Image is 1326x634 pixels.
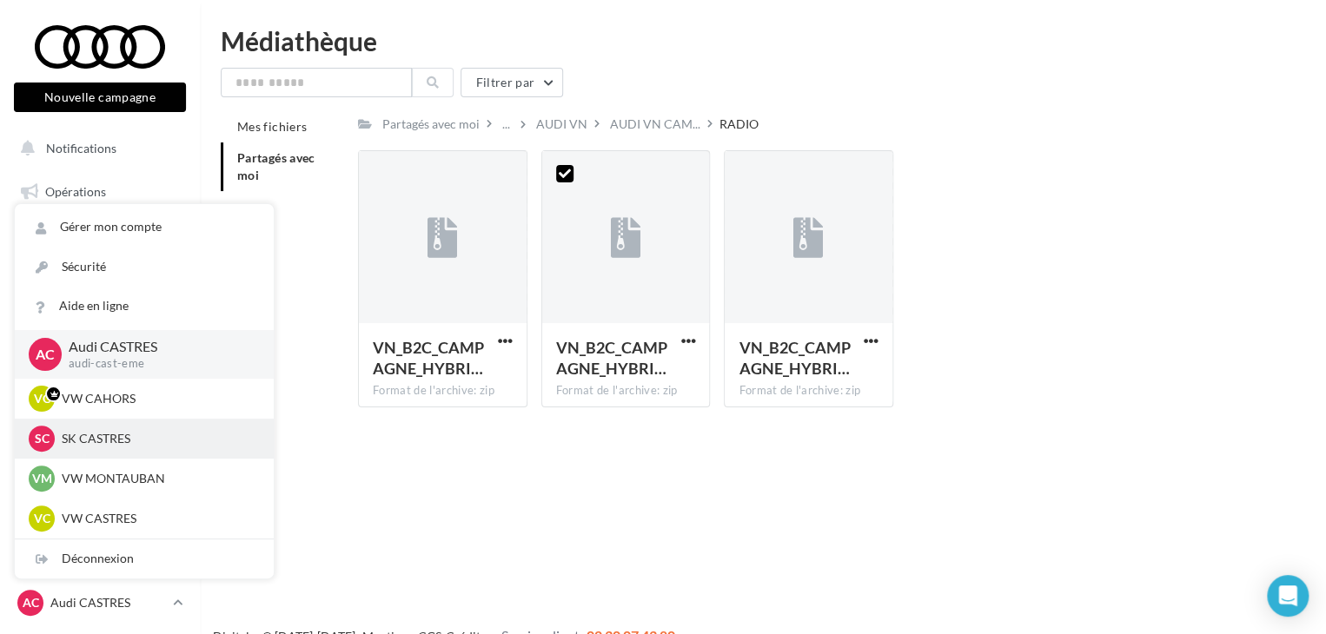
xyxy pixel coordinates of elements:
[221,28,1305,54] div: Médiathèque
[719,116,759,133] div: RADIO
[45,184,106,199] span: Opérations
[373,383,513,399] div: Format de l'archive: zip
[10,391,189,442] a: PLV et print personnalisable
[50,594,166,611] p: Audi CASTRES
[237,119,307,134] span: Mes fichiers
[382,116,480,133] div: Partagés avec moi
[10,305,189,341] a: Campagnes
[15,248,274,287] a: Sécurité
[237,150,315,182] span: Partagés avec moi
[499,112,514,136] div: ...
[10,174,189,210] a: Opérations
[62,470,253,487] p: VW MONTAUBAN
[10,130,182,167] button: Notifications
[739,338,850,378] span: VN_B2C_CAMPAGNE_HYBRIDE_RECHARGEABLE_RADIO_Q5_e-hybrid
[373,338,484,378] span: VN_B2C_CAMPAGNE_HYBRIDE_RECHARGEABLE_RADIO_Q3_e-hybrid
[69,337,246,357] p: Audi CASTRES
[34,510,50,527] span: VC
[35,430,50,447] span: SC
[10,216,189,254] a: Boîte de réception71
[10,261,189,298] a: Visibilité en ligne
[14,586,186,619] a: AC Audi CASTRES
[46,141,116,155] span: Notifications
[62,390,253,407] p: VW CAHORS
[32,470,52,487] span: VM
[15,287,274,326] a: Aide en ligne
[610,116,700,133] span: AUDI VN CAM...
[536,116,587,133] div: AUDI VN
[34,390,50,407] span: VC
[15,208,274,247] a: Gérer mon compte
[1267,575,1309,617] div: Open Intercom Messenger
[62,430,253,447] p: SK CASTRES
[461,68,563,97] button: Filtrer par
[69,356,246,372] p: audi-cast-eme
[556,338,667,378] span: VN_B2C_CAMPAGNE_HYBRIDE_RECHARGEABLE_RADIO_A3_TFSI_e
[739,383,878,399] div: Format de l'archive: zip
[15,539,274,578] div: Déconnexion
[23,594,39,611] span: AC
[36,344,55,364] span: AC
[62,510,253,527] p: VW CASTRES
[10,347,189,384] a: Médiathèque
[14,83,186,112] button: Nouvelle campagne
[556,383,696,399] div: Format de l'archive: zip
